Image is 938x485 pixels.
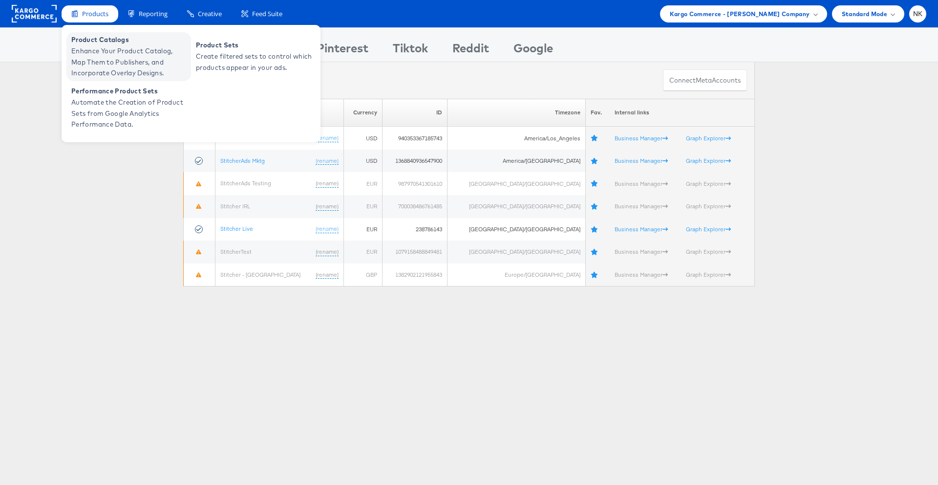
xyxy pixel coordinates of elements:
[220,179,271,187] a: StitcherAds Testing
[686,248,731,255] a: Graph Explorer
[71,86,189,97] span: Performance Product Sets
[663,69,747,91] button: ConnectmetaAccounts
[343,241,382,264] td: EUR
[448,264,586,287] td: Europe/[GEOGRAPHIC_DATA]
[383,241,448,264] td: 1079158488849481
[220,157,265,164] a: StitcherAds Mktg
[383,264,448,287] td: 1382902121955843
[71,34,189,45] span: Product Catalogs
[252,9,282,19] span: Feed Suite
[913,11,923,17] span: NK
[139,9,168,19] span: Reporting
[452,40,489,62] div: Reddit
[343,127,382,150] td: USD
[615,134,668,142] a: Business Manager
[686,180,731,187] a: Graph Explorer
[686,157,731,164] a: Graph Explorer
[317,40,368,62] div: Pinterest
[615,202,668,210] a: Business Manager
[383,99,448,127] th: ID
[448,99,586,127] th: Timezone
[196,40,313,51] span: Product Sets
[220,248,252,255] a: StitcherTest
[615,157,668,164] a: Business Manager
[316,179,339,188] a: (rename)
[513,40,553,62] div: Google
[71,97,189,130] span: Automate the Creation of Product Sets from Google Analytics Performance Data.
[343,195,382,218] td: EUR
[191,32,316,81] a: Product Sets Create filtered sets to control which products appear in your ads.
[615,225,668,233] a: Business Manager
[82,9,108,19] span: Products
[343,172,382,195] td: EUR
[686,225,731,233] a: Graph Explorer
[615,180,668,187] a: Business Manager
[670,9,810,19] span: Kargo Commerce - [PERSON_NAME] Company
[316,157,339,165] a: (rename)
[196,51,313,73] span: Create filtered sets to control which products appear in your ads.
[615,248,668,255] a: Business Manager
[686,134,731,142] a: Graph Explorer
[343,218,382,241] td: EUR
[383,195,448,218] td: 700038486761485
[220,271,300,278] a: Stitcher - [GEOGRAPHIC_DATA]
[343,150,382,173] td: USD
[686,202,731,210] a: Graph Explorer
[316,134,339,142] a: (rename)
[220,202,250,210] a: Stitcher IRL
[316,248,339,256] a: (rename)
[71,45,189,79] span: Enhance Your Product Catalog, Map Them to Publishers, and Incorporate Overlay Designs.
[316,225,339,233] a: (rename)
[343,264,382,287] td: GBP
[343,99,382,127] th: Currency
[615,271,668,278] a: Business Manager
[696,76,712,85] span: meta
[66,32,191,81] a: Product Catalogs Enhance Your Product Catalog, Map Them to Publishers, and Incorporate Overlay De...
[448,241,586,264] td: [GEOGRAPHIC_DATA]/[GEOGRAPHIC_DATA]
[686,271,731,278] a: Graph Explorer
[448,195,586,218] td: [GEOGRAPHIC_DATA]/[GEOGRAPHIC_DATA]
[316,271,339,279] a: (rename)
[316,202,339,211] a: (rename)
[383,172,448,195] td: 987970541301610
[383,150,448,173] td: 1368840936547900
[383,218,448,241] td: 238786143
[448,127,586,150] td: America/Los_Angeles
[383,127,448,150] td: 940353367185743
[198,9,222,19] span: Creative
[842,9,887,19] span: Standard Mode
[393,40,428,62] div: Tiktok
[448,172,586,195] td: [GEOGRAPHIC_DATA]/[GEOGRAPHIC_DATA]
[448,150,586,173] td: America/[GEOGRAPHIC_DATA]
[66,84,191,132] a: Performance Product Sets Automate the Creation of Product Sets from Google Analytics Performance ...
[448,218,586,241] td: [GEOGRAPHIC_DATA]/[GEOGRAPHIC_DATA]
[220,225,253,232] a: Stitcher Live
